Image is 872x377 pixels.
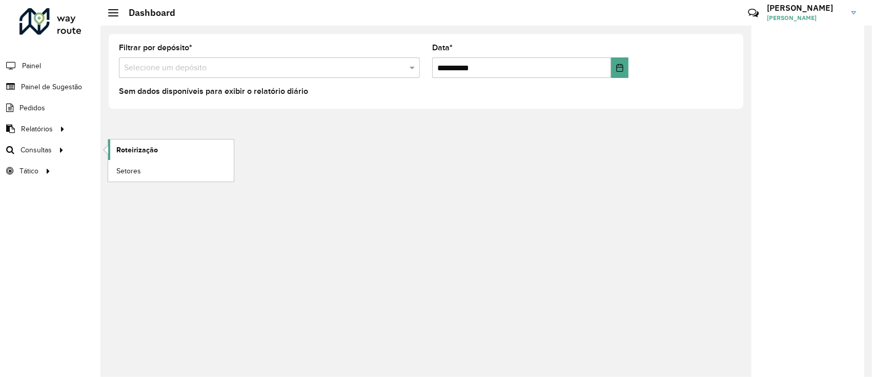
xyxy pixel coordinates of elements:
[21,82,82,92] span: Painel de Sugestão
[22,61,41,71] span: Painel
[119,42,192,54] label: Filtrar por depósito
[116,166,141,176] span: Setores
[767,3,844,13] h3: [PERSON_NAME]
[119,85,308,97] label: Sem dados disponíveis para exibir o relatório diário
[21,145,52,155] span: Consultas
[767,13,844,23] span: [PERSON_NAME]
[611,57,628,78] button: Choose Date
[108,161,234,181] a: Setores
[116,145,158,155] span: Roteirização
[742,2,764,24] a: Contato Rápido
[19,166,38,176] span: Tático
[19,103,45,113] span: Pedidos
[118,7,175,18] h2: Dashboard
[108,140,234,160] a: Roteirização
[432,42,453,54] label: Data
[21,124,53,134] span: Relatórios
